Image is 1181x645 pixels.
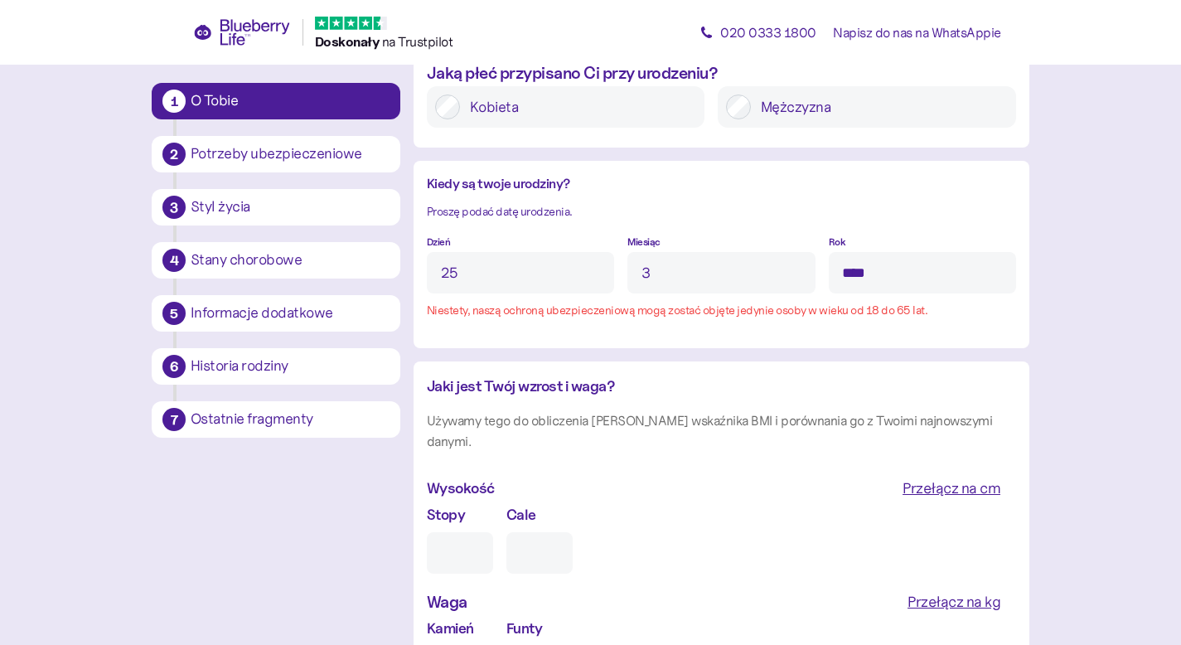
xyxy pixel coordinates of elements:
font: Miesiąc [627,235,661,248]
font: Kiedy są twoje urodziny? [427,176,570,192]
font: 020 0333 1800 [720,24,816,41]
font: 6 [170,358,178,375]
font: Jaką płeć przypisano Ci przy urodzeniu? [427,63,719,83]
font: Waga [427,592,467,612]
font: Ostatnie fragmenty [191,410,313,428]
font: 1 [171,93,178,109]
font: na Trustpilot [382,33,453,50]
font: Kamień [427,619,474,637]
button: 5Informacje dodatkowe [152,295,400,332]
font: Jaki jest Twój wzrost i waga? [427,377,615,395]
font: Dzień [427,235,451,248]
font: Niestety, naszą ochroną ubezpieczeniową mogą zostać objęte jedynie osoby w wieku od 18 do 65 lat. [427,303,928,318]
button: 2Potrzeby ubezpieczeniowe [152,136,400,172]
button: Przełącz na cm [887,473,1016,503]
font: Styl życia [191,197,250,216]
font: Potrzeby ubezpieczeniowe [191,144,362,162]
font: Rok [829,235,846,248]
a: 020 0333 1800 [684,16,833,49]
font: 3 [170,199,178,216]
font: Przełącz na kg [908,592,1000,611]
button: 7Ostatnie fragmenty [152,401,400,438]
button: Przełącz na kg [892,587,1016,617]
font: Napisz do nas na WhatsAppie [833,24,1001,41]
button: 3Styl życia [152,189,400,226]
font: 4 [170,252,179,269]
button: 4Stany chorobowe [152,242,400,279]
font: Kobieta [470,98,519,116]
font: Funty [506,619,543,637]
font: Mężczyzna [761,98,831,116]
font: Przełącz na cm [903,478,1000,497]
font: Proszę podać datę urodzenia. [427,204,573,219]
font: Stopy [427,506,466,523]
font: Używamy tego do obliczenia [PERSON_NAME] wskaźnika BMI i porównania go z Twoimi najnowszymi danymi. [427,412,993,449]
font: 7 [171,411,178,428]
font: Stany chorobowe [191,250,303,269]
a: Napisz do nas na WhatsAppie [840,16,989,49]
font: 5 [170,305,178,322]
font: Cale [506,506,536,523]
font: O Tobie [191,91,239,109]
font: Wysokość [427,479,495,497]
font: Informacje dodatkowe [191,303,333,322]
font: Historia rodziny [191,356,288,375]
font: 2 [170,146,178,162]
button: 1O Tobie [152,83,400,119]
button: 6Historia rodziny [152,348,400,385]
font: Doskonały [315,33,380,50]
